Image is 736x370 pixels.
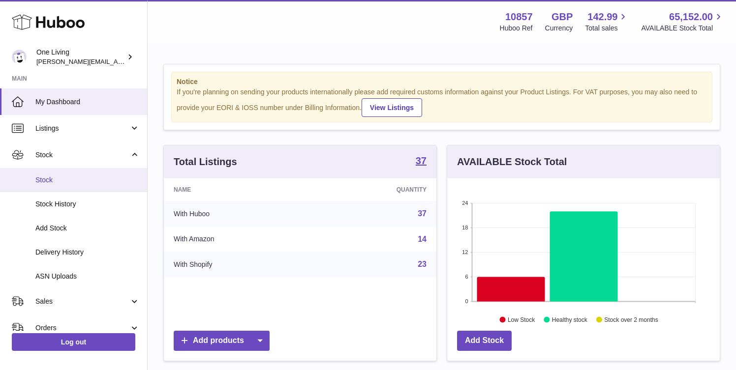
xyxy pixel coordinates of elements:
[585,10,629,33] a: 142.99 Total sales
[462,200,468,206] text: 24
[164,252,313,277] td: With Shopify
[465,298,468,304] text: 0
[35,124,129,133] span: Listings
[164,201,313,227] td: With Huboo
[36,57,197,65] span: [PERSON_NAME][EMAIL_ADDRESS][DOMAIN_NAME]
[462,249,468,255] text: 12
[508,316,535,323] text: Low Stock
[505,10,533,24] strong: 10857
[177,87,707,117] div: If you're planning on sending your products internationally please add required customs informati...
[35,323,129,333] span: Orders
[416,156,427,166] strong: 37
[418,209,427,218] a: 37
[177,77,707,86] strong: Notice
[35,297,129,306] span: Sales
[35,272,140,281] span: ASN Uploads
[35,199,140,209] span: Stock History
[12,50,27,64] img: Jessica@oneliving.com
[12,333,135,351] a: Log out
[641,24,724,33] span: AVAILABLE Stock Total
[641,10,724,33] a: 65,152.00 AVAILABLE Stock Total
[604,316,658,323] text: Stock over 2 months
[587,10,617,24] span: 142.99
[585,24,629,33] span: Total sales
[35,97,140,107] span: My Dashboard
[500,24,533,33] div: Huboo Ref
[174,155,237,169] h3: Total Listings
[35,150,129,160] span: Stock
[462,225,468,230] text: 18
[35,224,140,233] span: Add Stock
[545,24,573,33] div: Currency
[465,274,468,280] text: 6
[35,175,140,185] span: Stock
[174,331,270,351] a: Add products
[552,10,573,24] strong: GBP
[552,316,588,323] text: Healthy stock
[416,156,427,168] a: 37
[457,155,567,169] h3: AVAILABLE Stock Total
[362,98,422,117] a: View Listings
[418,235,427,243] a: 14
[418,260,427,268] a: 23
[313,178,436,201] th: Quantity
[457,331,512,351] a: Add Stock
[669,10,713,24] span: 65,152.00
[35,248,140,257] span: Delivery History
[164,227,313,252] td: With Amazon
[164,178,313,201] th: Name
[36,48,125,66] div: One Living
